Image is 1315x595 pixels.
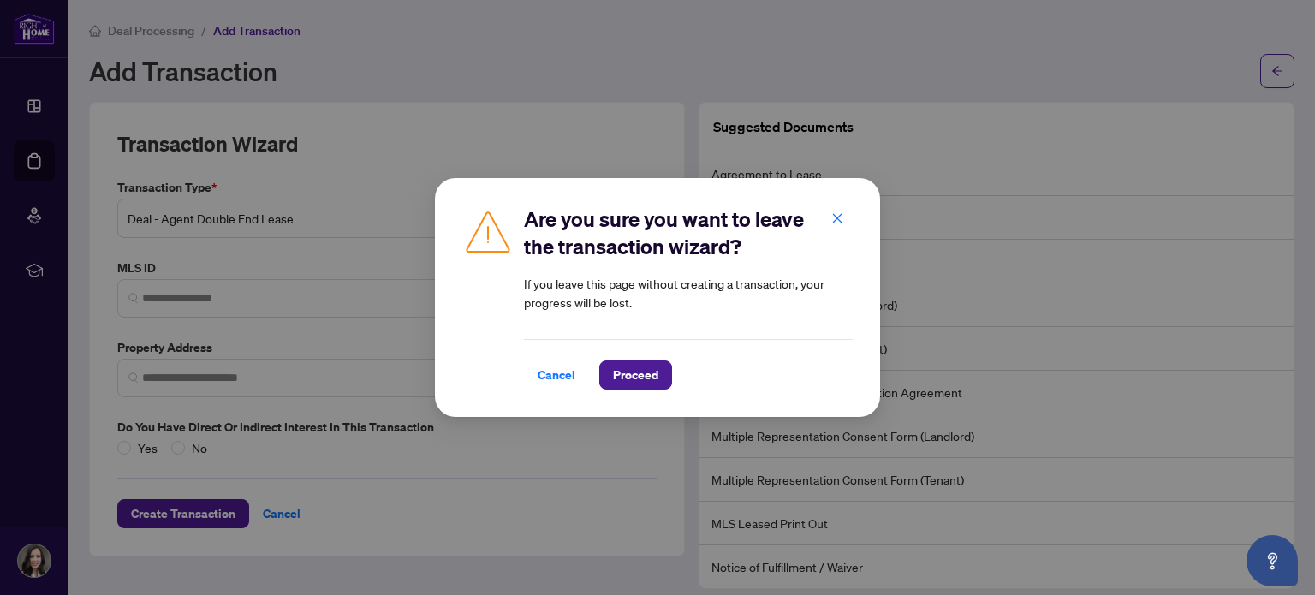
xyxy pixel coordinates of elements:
[524,360,589,390] button: Cancel
[524,274,853,312] article: If you leave this page without creating a transaction, your progress will be lost.
[831,212,843,224] span: close
[599,360,672,390] button: Proceed
[524,205,853,260] h2: Are you sure you want to leave the transaction wizard?
[1247,535,1298,586] button: Open asap
[538,361,575,389] span: Cancel
[613,361,658,389] span: Proceed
